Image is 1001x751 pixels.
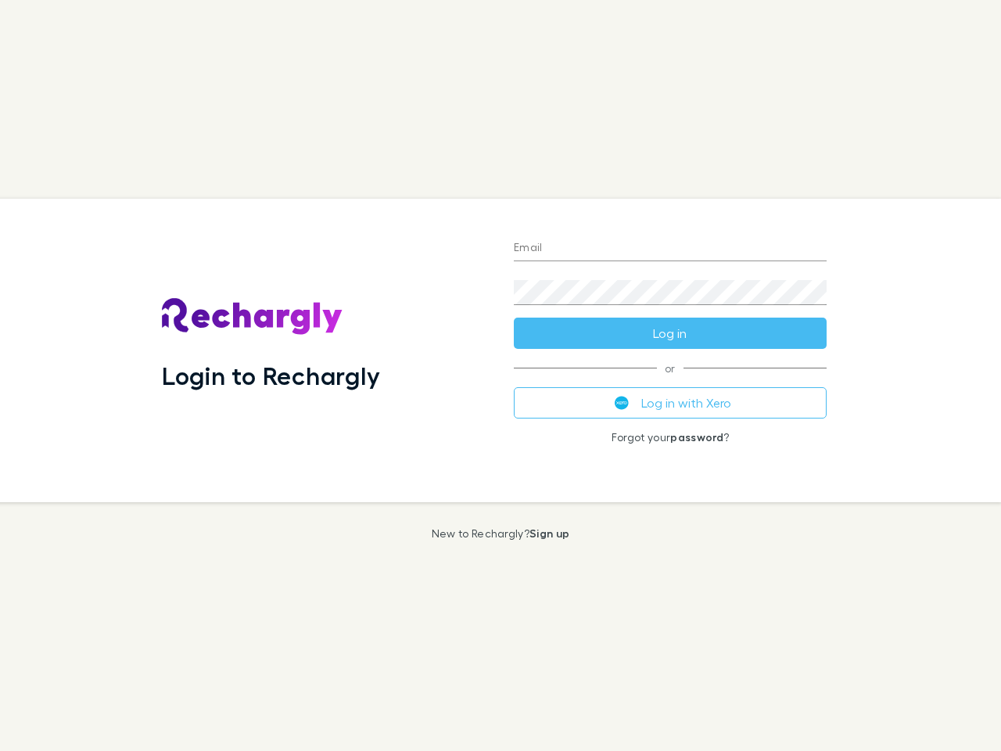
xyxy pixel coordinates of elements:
h1: Login to Rechargly [162,361,380,390]
img: Rechargly's Logo [162,298,343,336]
p: Forgot your ? [514,431,827,444]
a: password [670,430,723,444]
button: Log in with Xero [514,387,827,419]
button: Log in [514,318,827,349]
img: Xero's logo [615,396,629,410]
a: Sign up [529,526,569,540]
p: New to Rechargly? [432,527,570,540]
